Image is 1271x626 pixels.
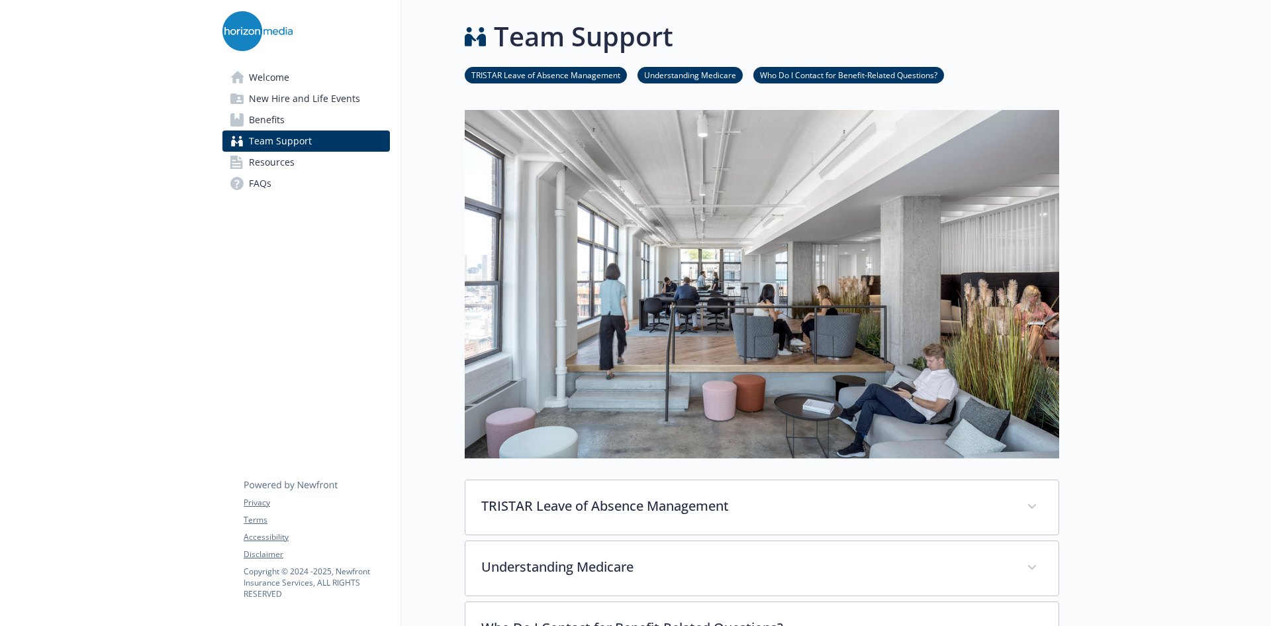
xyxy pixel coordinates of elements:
a: Privacy [244,497,389,509]
a: New Hire and Life Events [222,88,390,109]
a: TRISTAR Leave of Absence Management [465,68,627,81]
span: FAQs [249,173,271,194]
span: Resources [249,152,295,173]
span: Team Support [249,130,312,152]
span: Benefits [249,109,285,130]
a: Team Support [222,130,390,152]
a: Who Do I Contact for Benefit-Related Questions? [753,68,944,81]
span: Welcome [249,67,289,88]
a: Resources [222,152,390,173]
a: Accessibility [244,531,389,543]
span: New Hire and Life Events [249,88,360,109]
a: Disclaimer [244,548,389,560]
div: Understanding Medicare [465,541,1059,596]
a: FAQs [222,173,390,194]
a: Welcome [222,67,390,88]
a: Terms [244,514,389,526]
img: team support page banner [465,110,1059,458]
h1: Team Support [494,17,673,56]
p: TRISTAR Leave of Absence Management [481,496,1011,516]
p: Copyright © 2024 - 2025 , Newfront Insurance Services, ALL RIGHTS RESERVED [244,566,389,600]
a: Understanding Medicare [637,68,743,81]
div: TRISTAR Leave of Absence Management [465,480,1059,535]
p: Understanding Medicare [481,557,1011,577]
a: Benefits [222,109,390,130]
